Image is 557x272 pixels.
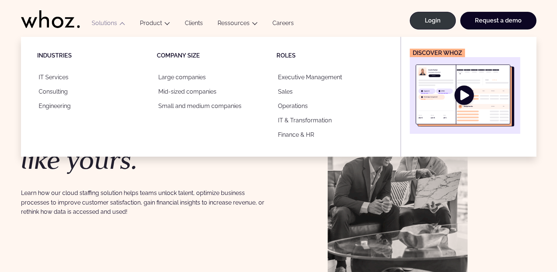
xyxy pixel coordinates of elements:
[410,49,465,57] figcaption: Discover Whoz
[460,12,536,29] a: Request a demo
[157,99,268,113] a: Small and medium companies
[157,84,268,99] a: Mid-sized companies
[37,70,148,84] a: IT Services
[410,49,520,134] a: Discover Whoz
[177,20,210,29] a: Clients
[276,128,387,142] a: Finance & HR
[157,52,276,60] p: Company size
[21,144,138,176] em: like yours.
[276,70,387,84] a: Executive Management
[210,20,265,29] button: Ressources
[37,52,157,60] p: Industries
[276,52,396,60] p: Roles
[276,113,387,128] a: IT & Transformation
[37,84,148,99] a: Consulting
[21,104,271,173] h1: Whoz transforms organizations
[37,99,148,113] a: Engineering
[21,188,271,216] p: Learn how our cloud staffing solution helps teams unlock talent, optimize business processes to i...
[140,20,162,27] a: Product
[276,84,387,99] a: Sales
[218,20,250,27] a: Ressources
[265,20,301,29] a: Careers
[276,99,387,113] a: Operations
[157,70,268,84] a: Large companies
[133,20,177,29] button: Product
[410,12,456,29] a: Login
[84,20,133,29] button: Solutions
